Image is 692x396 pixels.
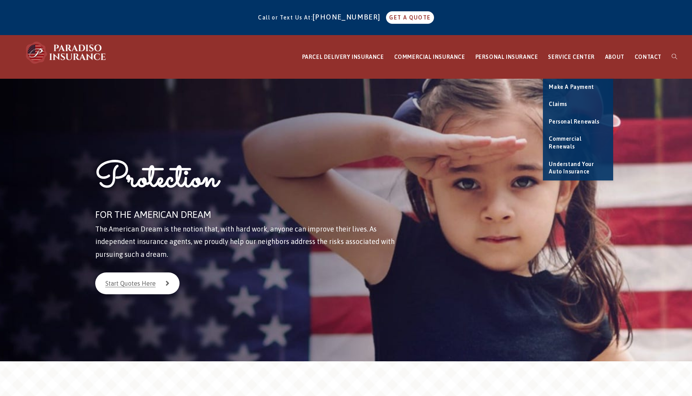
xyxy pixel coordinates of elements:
a: Claims [543,96,613,113]
span: SERVICE CENTER [548,54,594,60]
span: ABOUT [605,54,624,60]
span: Commercial Renewals [549,136,581,150]
a: PARCEL DELIVERY INSURANCE [297,35,389,79]
a: Start Quotes Here [95,272,180,294]
a: PERSONAL INSURANCE [470,35,543,79]
span: FOR THE AMERICAN DREAM [95,209,211,220]
span: Claims [549,101,567,107]
img: Paradiso Insurance [23,41,109,64]
span: Make a Payment [549,84,594,90]
a: Make a Payment [543,79,613,96]
h1: Protection [95,157,400,206]
span: PARCEL DELIVERY INSURANCE [302,54,384,60]
span: Understand Your Auto Insurance [549,161,594,175]
a: Commercial Renewals [543,131,613,155]
a: [PHONE_NUMBER] [313,13,384,21]
span: CONTACT [635,54,662,60]
a: SERVICE CENTER [543,35,599,79]
a: GET A QUOTE [386,11,434,24]
span: PERSONAL INSURANCE [475,54,538,60]
span: Call or Text Us At: [258,14,313,21]
a: CONTACT [630,35,667,79]
a: Personal Renewals [543,113,613,131]
a: Understand Your Auto Insurance [543,156,613,180]
a: ABOUT [600,35,630,79]
a: COMMERCIAL INSURANCE [389,35,470,79]
span: COMMERCIAL INSURANCE [394,54,465,60]
span: Personal Renewals [549,118,599,125]
span: The American Dream is the notion that, with hard work, anyone can improve their lives. As indepen... [95,225,395,258]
